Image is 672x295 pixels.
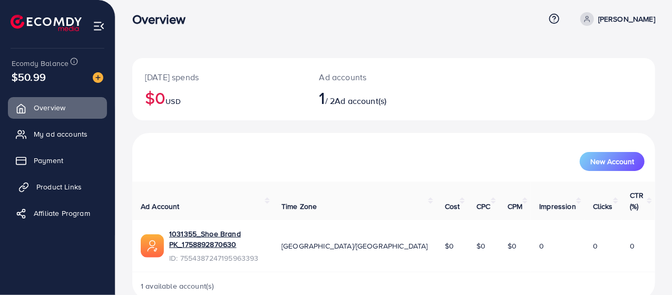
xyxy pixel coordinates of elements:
[593,241,598,251] span: 0
[93,72,103,83] img: image
[319,88,425,108] h2: / 2
[580,152,645,171] button: New Account
[34,102,65,113] span: Overview
[93,20,105,32] img: menu
[8,150,107,171] a: Payment
[34,129,87,139] span: My ad accounts
[11,15,82,31] img: logo
[627,248,664,287] iframe: Chat
[281,241,428,251] span: [GEOGRAPHIC_DATA]/[GEOGRAPHIC_DATA]
[281,201,317,212] span: Time Zone
[539,201,576,212] span: Impression
[508,201,522,212] span: CPM
[141,201,180,212] span: Ad Account
[36,182,82,192] span: Product Links
[169,253,265,263] span: ID: 7554387247195963393
[590,158,634,165] span: New Account
[12,69,46,84] span: $50.99
[145,71,294,83] p: [DATE] spends
[141,281,215,291] span: 1 available account(s)
[34,208,90,218] span: Affiliate Program
[476,241,485,251] span: $0
[145,88,294,108] h2: $0
[539,241,544,251] span: 0
[319,85,325,110] span: 1
[8,123,107,145] a: My ad accounts
[593,201,613,212] span: Clicks
[630,241,635,251] span: 0
[445,241,454,251] span: $0
[576,12,655,26] a: [PERSON_NAME]
[445,201,460,212] span: Cost
[169,229,265,250] a: 1031355_Shoe Brand PK_1758892870630
[598,13,655,25] p: [PERSON_NAME]
[141,234,164,258] img: ic-ads-acc.e4c84228.svg
[8,176,107,197] a: Product Links
[132,12,194,27] h3: Overview
[8,97,107,118] a: Overview
[8,203,107,224] a: Affiliate Program
[630,190,644,211] span: CTR (%)
[165,96,180,107] span: USD
[476,201,490,212] span: CPC
[335,95,386,107] span: Ad account(s)
[319,71,425,83] p: Ad accounts
[34,155,63,166] span: Payment
[12,58,69,69] span: Ecomdy Balance
[508,241,517,251] span: $0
